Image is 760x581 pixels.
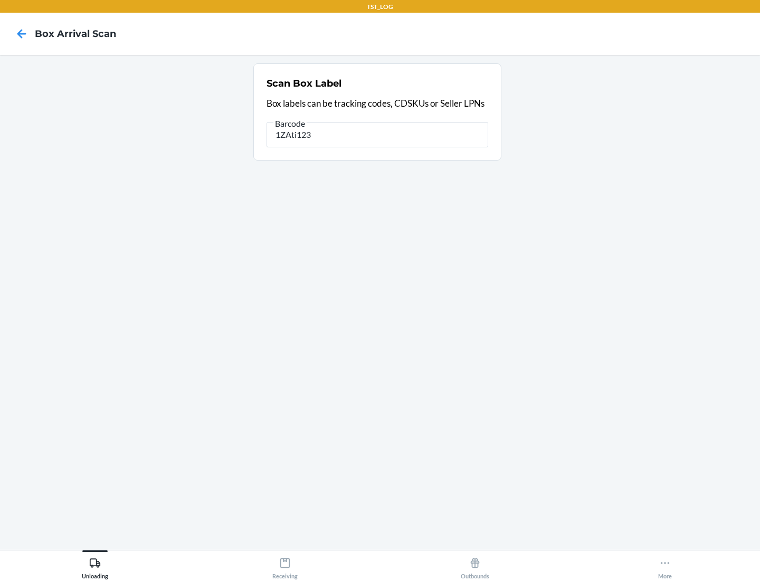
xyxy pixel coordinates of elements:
[35,27,116,41] h4: Box Arrival Scan
[367,2,393,12] p: TST_LOG
[570,550,760,579] button: More
[267,122,488,147] input: Barcode
[82,553,108,579] div: Unloading
[267,97,488,110] p: Box labels can be tracking codes, CDSKUs or Seller LPNs
[380,550,570,579] button: Outbounds
[461,553,489,579] div: Outbounds
[273,118,307,129] span: Barcode
[267,77,341,90] h2: Scan Box Label
[272,553,298,579] div: Receiving
[190,550,380,579] button: Receiving
[658,553,672,579] div: More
